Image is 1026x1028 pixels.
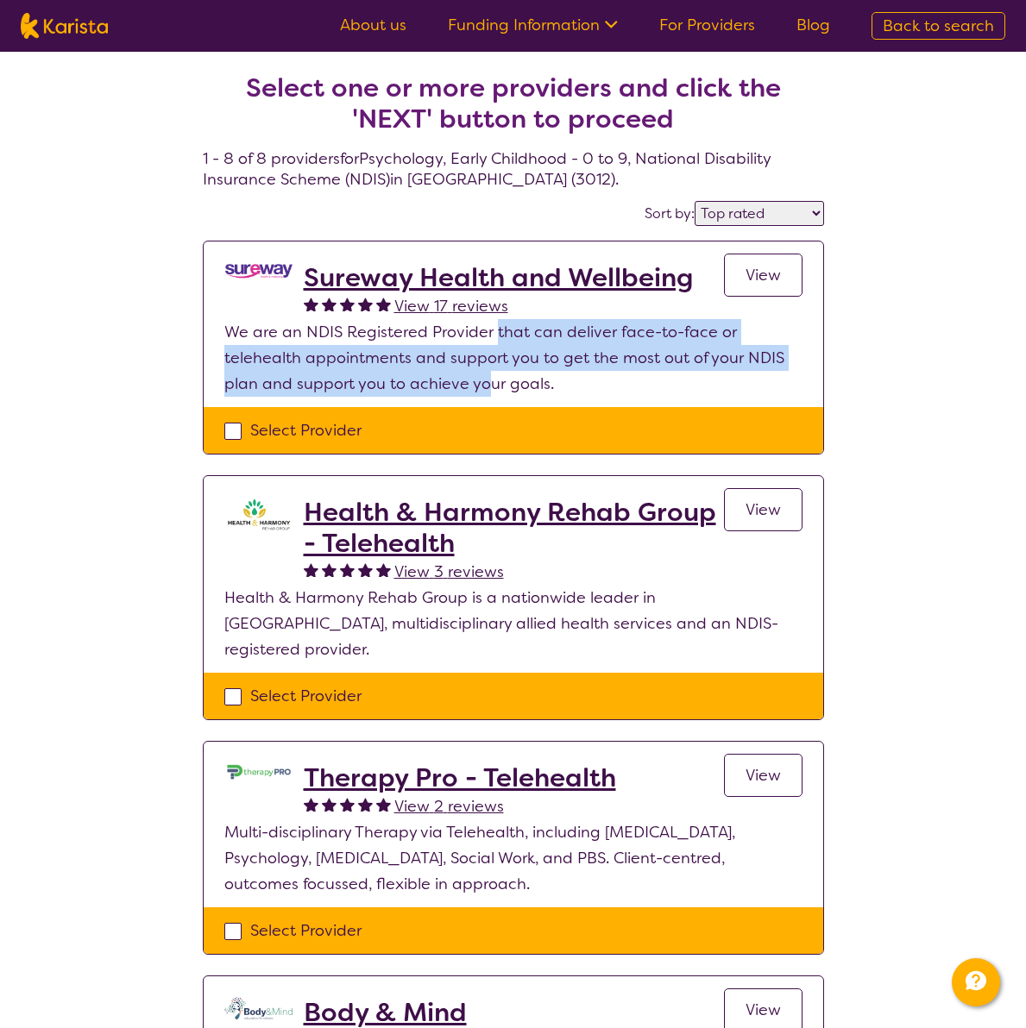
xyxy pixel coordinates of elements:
[224,762,293,781] img: lehxprcbtunjcwin5sb4.jpg
[746,765,781,786] span: View
[340,15,406,35] a: About us
[746,1000,781,1020] span: View
[21,13,108,39] img: Karista logo
[659,15,755,35] a: For Providers
[224,819,803,897] p: Multi-disciplinary Therapy via Telehealth, including [MEDICAL_DATA], Psychology, [MEDICAL_DATA], ...
[340,797,355,812] img: fullstar
[796,15,830,35] a: Blog
[394,793,504,819] a: View 2 reviews
[304,797,318,812] img: fullstar
[224,262,293,280] img: nedi5p6dj3rboepxmyww.png
[746,265,781,285] span: View
[304,297,318,311] img: fullstar
[304,497,724,559] a: Health & Harmony Rehab Group - Telehealth
[304,562,318,577] img: fullstar
[394,559,504,585] a: View 3 reviews
[724,754,803,797] a: View
[376,797,391,812] img: fullstar
[304,262,693,293] a: Sureway Health and Wellbeing
[448,15,618,35] a: Funding Information
[224,319,803,397] p: We are an NDIS Registered Provider that can deliver face-to-face or telehealth appointments and s...
[883,16,994,36] span: Back to search
[322,562,337,577] img: fullstar
[224,585,803,662] p: Health & Harmony Rehab Group is a nationwide leader in [GEOGRAPHIC_DATA], multidisciplinary allie...
[340,297,355,311] img: fullstar
[322,797,337,812] img: fullstar
[394,796,504,817] span: View 2 reviews
[872,12,1005,40] a: Back to search
[394,293,508,319] a: View 17 reviews
[358,562,373,577] img: fullstar
[304,997,509,1028] a: Body & Mind
[340,562,355,577] img: fullstar
[203,31,824,190] h4: 1 - 8 of 8 providers for Psychology , Early Childhood - 0 to 9 , National Disability Insurance Sc...
[358,297,373,311] img: fullstar
[224,497,293,531] img: ztak9tblhgtrn1fit8ap.png
[358,797,373,812] img: fullstar
[304,762,616,793] a: Therapy Pro - Telehealth
[746,499,781,520] span: View
[224,997,293,1019] img: qmpolprhjdhzpcuekzqg.svg
[394,296,508,317] span: View 17 reviews
[376,297,391,311] img: fullstar
[322,297,337,311] img: fullstar
[724,254,803,297] a: View
[223,72,803,135] h2: Select one or more providers and click the 'NEXT' button to proceed
[376,562,391,577] img: fullstar
[394,561,504,582] span: View 3 reviews
[645,204,695,223] label: Sort by:
[724,488,803,531] a: View
[952,958,1000,1006] button: Channel Menu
